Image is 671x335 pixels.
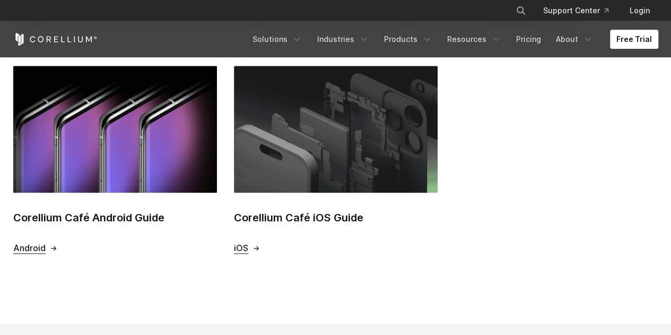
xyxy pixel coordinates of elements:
img: Corellium Café Android Guide [13,66,217,193]
a: Corellium Café Android Guide Corellium Café Android Guide Android [13,66,217,254]
div: Navigation Menu [503,1,658,20]
a: Support Center [535,1,617,20]
a: Login [621,1,658,20]
h2: Corellium Café Android Guide [13,210,217,226]
a: Products [378,30,439,49]
button: Search [511,1,530,20]
span: iOS [234,243,248,254]
a: Industries [311,30,376,49]
div: Navigation Menu [246,30,658,49]
a: Resources [441,30,508,49]
a: Corellium Café iOS Guide Corellium Café iOS Guide iOS [234,66,438,254]
h2: Corellium Café iOS Guide [234,210,438,226]
a: Free Trial [610,30,658,49]
a: Pricing [510,30,547,49]
a: Solutions [246,30,309,49]
a: Corellium Home [13,33,98,46]
img: Corellium Café iOS Guide [234,66,438,193]
span: Android [13,243,46,254]
a: About [550,30,599,49]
